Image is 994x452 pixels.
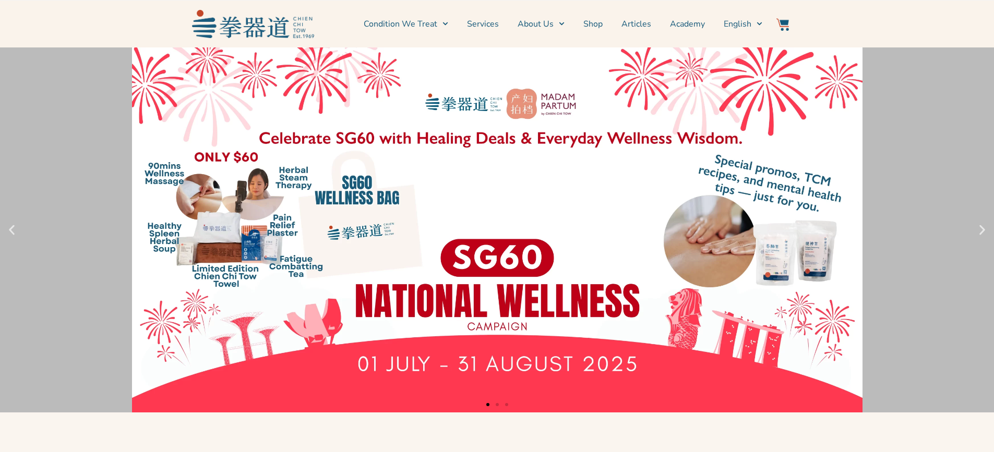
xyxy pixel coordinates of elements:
[486,403,489,406] span: Go to slide 1
[518,11,565,37] a: About Us
[670,11,705,37] a: Academy
[505,403,508,406] span: Go to slide 3
[724,18,751,30] span: English
[583,11,603,37] a: Shop
[621,11,651,37] a: Articles
[5,224,18,237] div: Previous slide
[724,11,762,37] a: English
[976,224,989,237] div: Next slide
[776,18,789,31] img: Website Icon-03
[467,11,499,37] a: Services
[364,11,448,37] a: Condition We Treat
[496,403,499,406] span: Go to slide 2
[319,11,763,37] nav: Menu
